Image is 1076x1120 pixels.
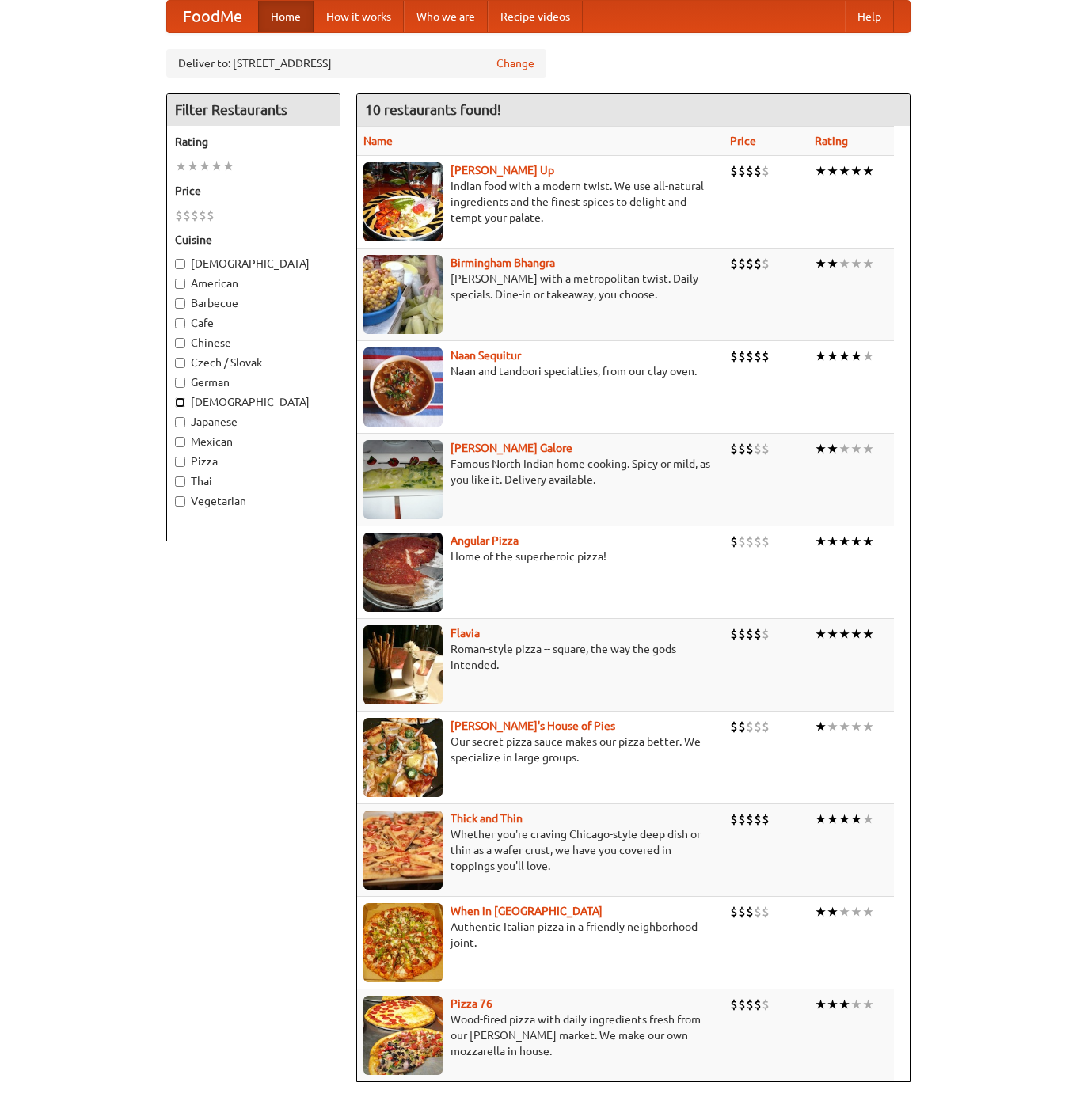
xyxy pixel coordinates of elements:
[363,363,718,379] p: Naan and tandoori specialties, from our clay oven.
[363,919,718,951] p: Authentic Italian pizza in a friendly neighborhood joint.
[167,94,340,126] h4: Filter Restaurants
[862,255,874,272] li: ★
[730,903,738,921] li: $
[363,549,718,564] p: Home of the superheroic pizza!
[730,811,738,828] li: $
[762,162,770,180] li: $
[754,347,762,365] li: $
[365,102,501,117] ng-pluralize: 10 restaurants found!
[827,533,838,550] li: ★
[451,719,615,732] a: [PERSON_NAME]'s House of Pies
[762,996,770,1013] li: $
[838,718,850,735] li: ★
[730,135,756,147] a: Price
[363,178,718,226] p: Indian food with a modern twist. We use all-natural ingredients and the finest spices to delight ...
[845,1,894,32] a: Help
[862,903,874,921] li: ★
[175,315,332,331] label: Cafe
[762,903,770,921] li: $
[222,158,234,175] li: ★
[754,625,762,643] li: $
[862,162,874,180] li: ★
[762,718,770,735] li: $
[451,349,521,362] a: Naan Sequitur
[754,533,762,550] li: $
[738,162,746,180] li: $
[166,49,546,78] div: Deliver to: [STREET_ADDRESS]
[404,1,488,32] a: Who we are
[850,347,862,365] li: ★
[363,533,443,612] img: angular.jpg
[862,811,874,828] li: ★
[815,903,827,921] li: ★
[191,207,199,224] li: $
[451,442,572,454] a: [PERSON_NAME] Galore
[363,1012,718,1059] p: Wood-fired pizza with daily ingredients fresh from our [PERSON_NAME] market. We make our own mozz...
[815,811,827,828] li: ★
[827,903,838,921] li: ★
[815,255,827,272] li: ★
[738,625,746,643] li: $
[211,158,222,175] li: ★
[187,158,199,175] li: ★
[850,718,862,735] li: ★
[850,162,862,180] li: ★
[754,255,762,272] li: $
[363,996,443,1075] img: pizza76.jpg
[850,255,862,272] li: ★
[754,162,762,180] li: $
[827,162,838,180] li: ★
[175,496,185,507] input: Vegetarian
[175,275,332,291] label: American
[175,298,185,309] input: Barbecue
[207,207,215,224] li: $
[175,183,332,199] h5: Price
[167,1,258,32] a: FoodMe
[827,718,838,735] li: ★
[762,347,770,365] li: $
[175,256,332,271] label: [DEMOGRAPHIC_DATA]
[363,625,443,704] img: flavia.jpg
[175,207,183,224] li: $
[850,625,862,643] li: ★
[363,826,718,874] p: Whether you're craving Chicago-style deep dish or thin as a wafer crust, we have you covered in t...
[738,347,746,365] li: $
[175,318,185,328] input: Cafe
[451,812,523,825] a: Thick and Thin
[850,811,862,828] li: ★
[754,718,762,735] li: $
[762,811,770,828] li: $
[738,255,746,272] li: $
[183,207,191,224] li: $
[175,454,332,469] label: Pizza
[815,440,827,457] li: ★
[738,996,746,1013] li: $
[762,533,770,550] li: $
[838,347,850,365] li: ★
[175,338,185,348] input: Chinese
[363,255,443,334] img: bhangra.jpg
[175,158,187,175] li: ★
[730,162,738,180] li: $
[746,440,754,457] li: $
[838,440,850,457] li: ★
[838,996,850,1013] li: ★
[199,158,211,175] li: ★
[730,625,738,643] li: $
[488,1,583,32] a: Recipe videos
[850,440,862,457] li: ★
[451,997,492,1010] a: Pizza 76
[175,358,185,368] input: Czech / Slovak
[363,162,443,241] img: curryup.jpg
[175,335,332,351] label: Chinese
[827,996,838,1013] li: ★
[827,440,838,457] li: ★
[451,256,555,269] a: Birmingham Bhangra
[363,641,718,673] p: Roman-style pizza -- square, the way the gods intended.
[175,437,185,447] input: Mexican
[175,493,332,509] label: Vegetarian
